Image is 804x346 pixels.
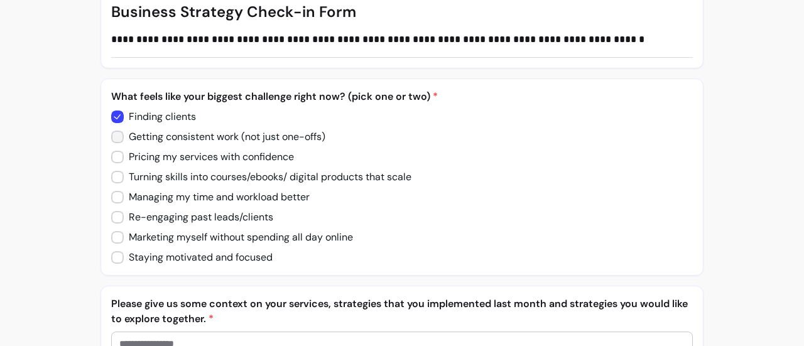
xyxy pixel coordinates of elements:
input: Getting consistent work (not just one-offs) [111,124,339,149]
input: Staying motivated and focused [111,245,284,270]
input: Managing my time and workload better [111,185,321,210]
input: Re-engaging past leads/clients [111,205,283,230]
p: Please give us some context on your services, strategies that you implemented last month and stra... [111,296,693,327]
input: Pricing my services with confidence [111,144,307,170]
input: Finding clients [111,104,206,129]
input: Marketing myself without spending all day online [111,225,364,250]
input: Turning skills into courses/ebooks/ digital products that scale [111,165,424,190]
p: Business Strategy Check-in Form [111,2,693,22]
p: What feels like your biggest challenge right now? (pick one or two) [111,89,693,104]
